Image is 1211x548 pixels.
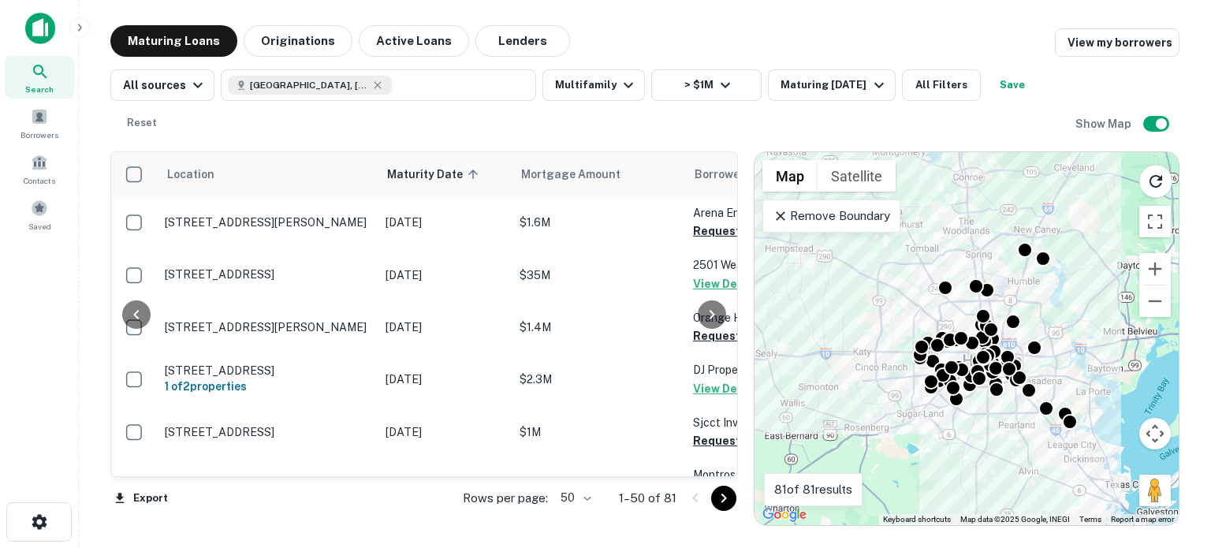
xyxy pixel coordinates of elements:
button: Keyboard shortcuts [883,514,951,525]
button: All Filters [902,69,981,101]
p: [STREET_ADDRESS][PERSON_NAME] [165,320,370,334]
button: Lenders [475,25,570,57]
p: 81 of 81 results [774,480,852,499]
p: [DATE] [386,319,504,336]
p: Montrose Courtyards LLC [693,466,851,483]
p: [STREET_ADDRESS] [165,363,370,378]
a: Borrowers [5,102,74,144]
th: Location [157,152,378,196]
button: Zoom in [1139,253,1171,285]
button: [GEOGRAPHIC_DATA], [GEOGRAPHIC_DATA], [GEOGRAPHIC_DATA] [221,69,536,101]
a: View my borrowers [1055,28,1179,57]
div: 50 [554,486,594,509]
p: Rows per page: [463,489,548,508]
span: Borrower Name [695,165,777,184]
p: $35M [520,267,677,284]
button: Request Borrower Info [693,222,821,240]
button: View Details [693,379,763,398]
button: Request Borrower Info [693,431,821,450]
button: Multifamily [542,69,645,101]
span: Map data ©2025 Google, INEGI [960,515,1070,524]
p: $1.4M [520,319,677,336]
p: Remove Boundary [773,207,890,226]
p: Orange Hill Properties LLC [693,309,851,326]
p: $1M [520,423,677,441]
span: Location [166,165,214,184]
button: Map camera controls [1139,418,1171,449]
span: Mortgage Amount [521,165,641,184]
a: Open this area in Google Maps (opens a new window) [758,505,810,525]
button: Reset [117,107,167,139]
a: Report a map error [1111,515,1174,524]
button: Show satellite imagery [818,160,896,192]
span: Contacts [24,174,55,187]
h6: Show Map [1075,115,1134,132]
p: 2501 Westridge LLC [693,256,851,274]
p: $1.6M [520,214,677,231]
button: All sources [110,69,214,101]
p: [DATE] [386,371,504,388]
p: DJ Property Investments LLC [693,361,851,378]
h6: 1 of 2 properties [165,378,370,395]
th: Mortgage Amount [512,152,685,196]
a: Terms (opens in new tab) [1079,515,1101,524]
button: Zoom out [1139,285,1171,317]
a: Contacts [5,147,74,190]
button: Export [110,486,172,510]
th: Maturity Date [378,152,512,196]
p: [STREET_ADDRESS][PERSON_NAME] [165,215,370,229]
div: Maturing [DATE] [781,76,888,95]
span: [GEOGRAPHIC_DATA], [GEOGRAPHIC_DATA], [GEOGRAPHIC_DATA] [250,78,368,92]
p: [DATE] [386,267,504,284]
button: > $1M [651,69,762,101]
p: [DATE] [386,475,504,493]
button: Save your search to get updates of matches that match your search criteria. [987,69,1038,101]
p: $2.3M [520,371,677,388]
button: Maturing [DATE] [768,69,895,101]
button: Originations [244,25,352,57]
img: capitalize-icon.png [25,13,55,44]
a: Search [5,56,74,99]
span: Maturity Date [387,165,483,184]
th: Borrower Name [685,152,859,196]
button: Request Borrower Info [693,326,821,345]
div: All sources [123,76,207,95]
button: Show street map [762,160,818,192]
p: 1–50 of 81 [619,489,676,508]
button: View Details [693,274,763,293]
span: Saved [28,220,51,233]
span: Search [25,83,54,95]
button: Go to next page [711,486,736,511]
button: Reload search area [1139,165,1172,198]
span: Borrowers [20,129,58,141]
a: Saved [5,193,74,236]
p: Sjcct Investments LLC [693,414,851,431]
p: [STREET_ADDRESS] [165,267,370,281]
p: $6.5M [520,475,677,493]
button: Active Loans [359,25,469,57]
p: [DATE] [386,423,504,441]
div: 0 0 [755,152,1179,525]
p: Arena Enterprises LLC [693,204,851,222]
p: [STREET_ADDRESS] [165,425,370,439]
button: Maturing Loans [110,25,237,57]
img: Google [758,505,810,525]
button: Toggle fullscreen view [1139,206,1171,237]
p: [DATE] [386,214,504,231]
iframe: Chat Widget [1132,422,1211,498]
